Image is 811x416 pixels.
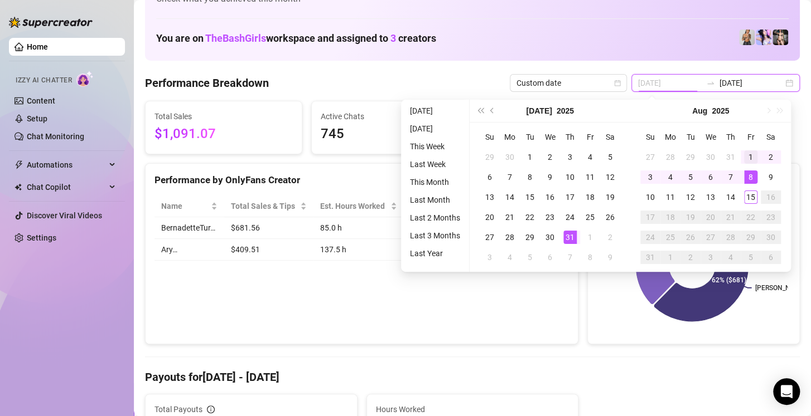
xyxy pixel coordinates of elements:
[724,170,737,184] div: 7
[563,150,577,164] div: 3
[155,217,224,239] td: BernadetteTur…
[600,247,620,267] td: 2025-08-09
[664,150,677,164] div: 28
[320,200,388,212] div: Est. Hours Worked
[744,150,757,164] div: 1
[520,147,540,167] td: 2025-07-01
[500,207,520,227] td: 2025-07-21
[557,100,574,122] button: Choose a year
[526,100,552,122] button: Choose a month
[27,114,47,123] a: Setup
[503,150,516,164] div: 30
[660,187,680,207] td: 2025-08-11
[764,190,778,204] div: 16
[600,167,620,187] td: 2025-07-12
[761,187,781,207] td: 2025-08-16
[155,239,224,261] td: Ary…
[640,127,660,147] th: Su
[724,190,737,204] div: 14
[721,247,741,267] td: 2025-09-04
[27,211,102,220] a: Discover Viral Videos
[520,127,540,147] th: Tu
[721,127,741,147] th: Th
[604,231,617,244] div: 2
[560,167,580,187] td: 2025-07-10
[756,30,771,45] img: Ary
[523,211,537,224] div: 22
[500,247,520,267] td: 2025-08-04
[543,150,557,164] div: 2
[520,167,540,187] td: 2025-07-08
[583,231,597,244] div: 1
[480,147,500,167] td: 2025-06-29
[540,227,560,247] td: 2025-07-30
[155,110,293,123] span: Total Sales
[27,42,48,51] a: Home
[503,211,516,224] div: 21
[764,251,778,264] div: 6
[660,227,680,247] td: 2025-08-25
[721,167,741,187] td: 2025-08-07
[741,187,761,207] td: 2025-08-15
[724,211,737,224] div: 21
[543,251,557,264] div: 6
[480,127,500,147] th: Su
[712,100,729,122] button: Choose a year
[664,231,677,244] div: 25
[704,170,717,184] div: 6
[145,75,269,91] h4: Performance Breakdown
[701,227,721,247] td: 2025-08-27
[721,227,741,247] td: 2025-08-28
[744,190,757,204] div: 15
[500,187,520,207] td: 2025-07-14
[480,187,500,207] td: 2025-07-13
[155,403,202,415] span: Total Payouts
[724,251,737,264] div: 4
[644,211,657,224] div: 17
[580,127,600,147] th: Fr
[523,251,537,264] div: 5
[405,193,465,207] li: Last Month
[761,147,781,167] td: 2025-08-02
[600,127,620,147] th: Sa
[704,251,717,264] div: 3
[207,405,215,413] span: info-circle
[27,132,84,141] a: Chat Monitoring
[543,211,557,224] div: 23
[27,178,106,196] span: Chat Copilot
[701,207,721,227] td: 2025-08-20
[520,227,540,247] td: 2025-07-29
[640,187,660,207] td: 2025-08-10
[692,100,707,122] button: Choose a month
[773,30,788,45] img: Bonnie
[405,211,465,224] li: Last 2 Months
[543,190,557,204] div: 16
[405,122,465,135] li: [DATE]
[684,251,697,264] div: 2
[600,147,620,167] td: 2025-07-05
[761,247,781,267] td: 2025-09-06
[744,211,757,224] div: 22
[660,247,680,267] td: 2025-09-01
[614,80,621,86] span: calendar
[405,229,465,242] li: Last 3 Months
[540,247,560,267] td: 2025-08-06
[680,187,701,207] td: 2025-08-12
[721,207,741,227] td: 2025-08-21
[684,190,697,204] div: 12
[741,227,761,247] td: 2025-08-29
[684,231,697,244] div: 26
[563,211,577,224] div: 24
[580,167,600,187] td: 2025-07-11
[76,71,94,87] img: AI Chatter
[486,100,499,122] button: Previous month (PageUp)
[600,227,620,247] td: 2025-08-02
[155,124,293,145] span: $1,091.07
[503,170,516,184] div: 7
[701,127,721,147] th: We
[664,190,677,204] div: 11
[516,75,620,91] span: Custom date
[604,170,617,184] div: 12
[704,150,717,164] div: 30
[680,127,701,147] th: Tu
